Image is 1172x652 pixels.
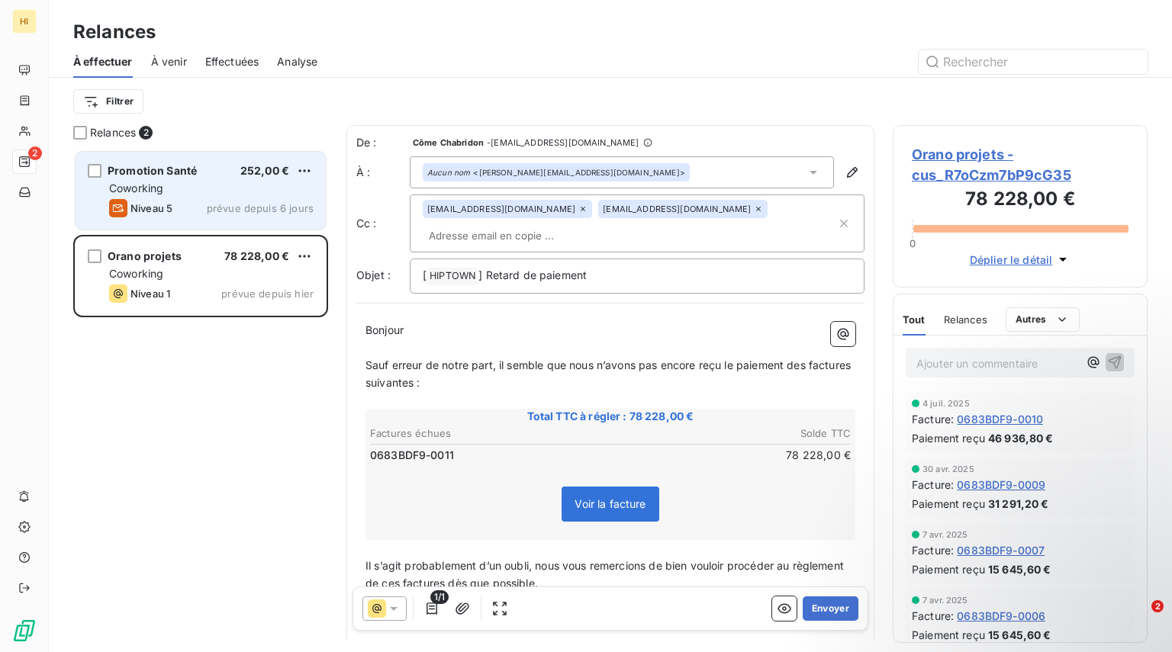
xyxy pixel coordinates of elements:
span: 4 juil. 2025 [922,399,970,408]
em: Aucun nom [427,167,470,178]
span: À effectuer [73,54,133,69]
span: Coworking [109,267,163,280]
span: Paiement reçu [912,627,985,643]
span: Il s’agit probablement d’un oubli, nous vous remercions de bien vouloir procéder au règlement de ... [365,559,847,589]
input: Rechercher [919,50,1148,74]
span: Sauf erreur de notre part, il semble que nous n’avons pas encore reçu le paiement des factures su... [365,358,854,389]
span: Objet : [356,268,391,281]
th: Solde TTC [611,426,852,442]
span: [ [423,268,427,281]
span: Paiement reçu [912,496,985,512]
span: Paiement reçu [912,430,985,446]
span: Coworking [109,181,163,194]
button: Déplier le détail [965,251,1076,268]
div: grid [73,149,328,652]
span: 0 [910,237,916,249]
span: 2 [1151,600,1164,612]
span: Effectuées [205,54,259,69]
span: Facture : [912,477,954,493]
span: 2 [139,126,153,140]
input: Adresse email en copie ... [423,224,599,247]
span: 0683BDF9-0011 [370,448,454,463]
iframe: Intercom notifications message [867,504,1172,611]
span: Relances [944,313,987,326]
span: Côme Chabridon [413,138,484,147]
span: Niveau 5 [130,202,172,214]
div: <[PERSON_NAME][EMAIL_ADDRESS][DOMAIN_NAME]> [427,167,685,178]
span: Voir la facture [575,497,646,510]
iframe: Intercom live chat [1120,600,1157,637]
span: 0683BDF9-0009 [957,477,1045,493]
span: Total TTC à régler : 78 228,00 € [368,409,853,424]
span: Orano projets - cus_R7oCzm7bP9cG35 [912,144,1129,185]
span: Relances [90,125,136,140]
span: Déplier le détail [970,252,1053,268]
span: 30 avr. 2025 [922,464,974,474]
label: À : [356,165,410,180]
span: 2 [28,146,42,160]
span: [EMAIL_ADDRESS][DOMAIN_NAME] [603,204,751,214]
span: 0683BDF9-0006 [957,608,1045,624]
img: Logo LeanPay [12,618,37,643]
h3: Relances [73,18,156,46]
span: Tout [903,313,926,326]
button: Autres [1006,307,1080,332]
label: Cc : [356,216,410,231]
span: prévue depuis hier [221,287,314,300]
span: De : [356,135,410,150]
span: Facture : [912,608,954,624]
th: Factures échues [369,426,610,442]
td: 78 228,00 € [611,447,852,464]
h3: 78 228,00 € [912,185,1129,216]
div: HI [12,9,37,34]
span: 252,00 € [240,164,289,177]
span: Facture : [912,411,954,427]
span: - [EMAIL_ADDRESS][DOMAIN_NAME] [487,138,639,147]
span: Niveau 1 [130,287,170,300]
a: 2 [12,149,36,174]
button: Filtrer [73,89,143,114]
span: 31 291,20 € [988,496,1049,512]
span: 0683BDF9-0010 [957,411,1043,427]
button: Envoyer [803,596,858,621]
span: ] Retard de paiement [478,268,587,281]
span: Bonjour [365,323,404,336]
span: prévue depuis 6 jours [207,202,314,214]
span: 1/1 [430,590,449,604]
span: À venir [151,54,187,69]
span: [EMAIL_ADDRESS][DOMAIN_NAME] [427,204,575,214]
span: HIPTOWN [427,268,478,285]
span: 15 645,60 € [988,627,1051,643]
span: 46 936,80 € [988,430,1054,446]
span: Promotion Santé [108,164,197,177]
span: Orano projets [108,249,182,262]
span: Analyse [277,54,317,69]
span: 78 228,00 € [224,249,289,262]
